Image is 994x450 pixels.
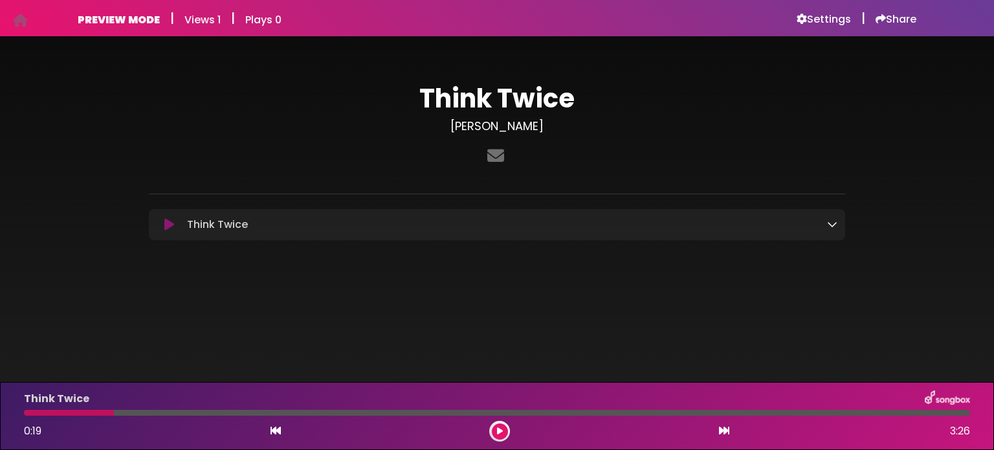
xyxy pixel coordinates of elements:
[231,10,235,26] h5: |
[876,13,916,26] a: Share
[149,83,845,114] h1: Think Twice
[187,217,248,232] p: Think Twice
[78,14,160,26] h6: PREVIEW MODE
[245,14,282,26] h6: Plays 0
[184,14,221,26] h6: Views 1
[861,10,865,26] h5: |
[170,10,174,26] h5: |
[149,119,845,133] h3: [PERSON_NAME]
[797,13,851,26] a: Settings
